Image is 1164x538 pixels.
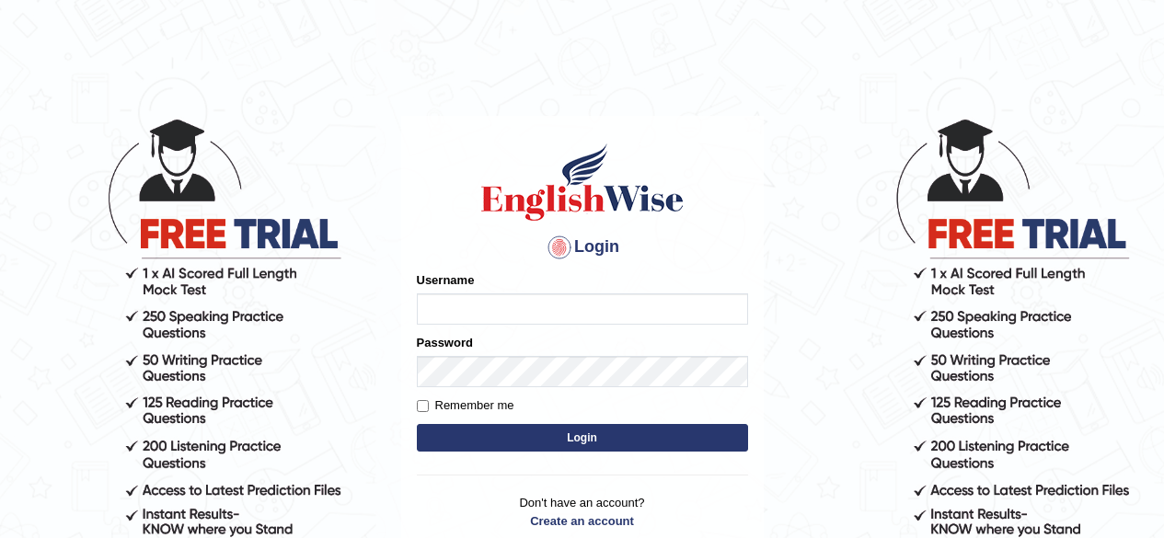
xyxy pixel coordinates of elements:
[417,396,514,415] label: Remember me
[417,271,475,289] label: Username
[417,334,473,351] label: Password
[417,424,748,452] button: Login
[417,512,748,530] a: Create an account
[417,400,429,412] input: Remember me
[417,233,748,262] h4: Login
[478,141,687,223] img: Logo of English Wise sign in for intelligent practice with AI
